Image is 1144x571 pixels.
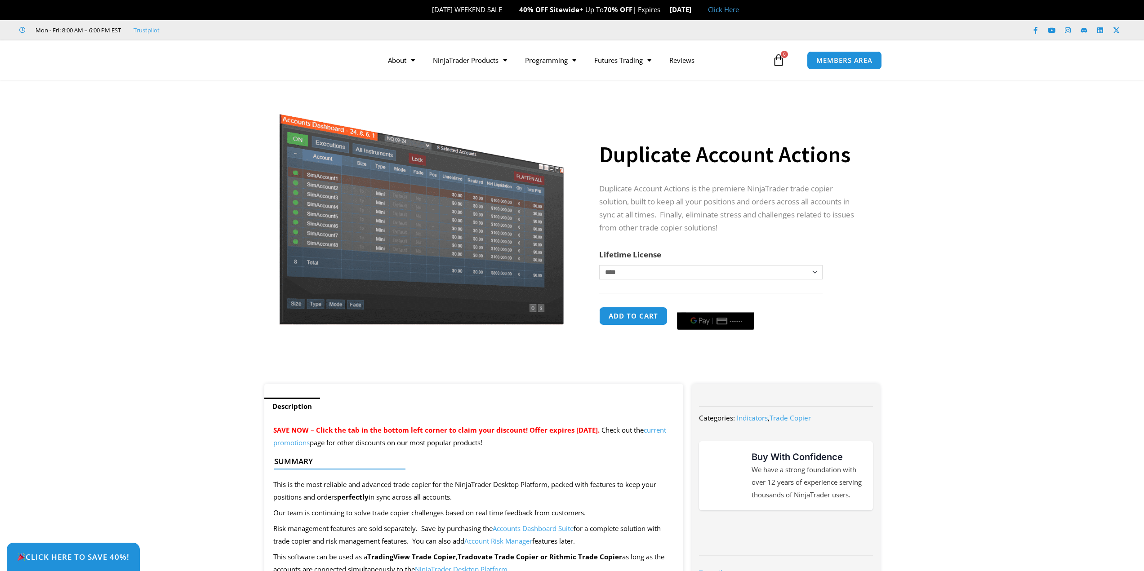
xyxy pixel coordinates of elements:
[752,450,864,464] h3: Buy With Confidence
[730,318,744,324] text: ••••••
[273,522,675,548] p: Risk management features are sold separately. Save by purchasing the for a complete solution with...
[692,6,699,13] img: 🏭
[274,457,667,466] h4: Summary
[661,6,668,13] img: ⌛
[250,44,347,76] img: LogoAI | Affordable Indicators – NinjaTrader
[807,51,882,70] a: MEMBERS AREA
[708,5,739,14] a: Click Here
[816,57,872,64] span: MEMBERS AREA
[337,492,369,501] strong: perfectly
[379,50,770,71] nav: Menu
[493,524,574,533] a: Accounts Dashboard Suite
[516,50,585,71] a: Programming
[33,25,121,35] span: Mon - Fri: 8:00 AM – 6:00 PM EST
[134,25,160,35] a: Trustpilot
[718,525,854,542] img: NinjaTrader Wordmark color RGB | Affordable Indicators – NinjaTrader
[585,50,660,71] a: Futures Trading
[599,139,862,170] h1: Duplicate Account Actions
[17,553,129,561] span: Click Here to save 40%!
[273,424,675,449] p: Check out the page for other discounts on our most popular products!
[424,50,516,71] a: NinjaTrader Products
[599,182,862,235] p: Duplicate Account Actions is the premiere NinjaTrader trade copier solution, built to keep all yo...
[781,51,788,58] span: 0
[277,96,566,325] img: Screenshot 2024-08-26 15414455555
[599,307,668,325] button: Add to cart
[752,464,864,501] p: We have a strong foundation with over 12 years of experience serving thousands of NinjaTrader users.
[273,507,675,519] p: Our team is continuing to solve trade copier challenges based on real time feedback from customers.
[699,413,735,422] span: Categories:
[503,6,509,13] img: 🎉
[519,5,579,14] strong: 40% OFF Sitewide
[264,398,320,415] a: Description
[7,543,140,571] a: 🎉Click Here to save 40%!
[18,553,25,561] img: 🎉
[425,6,432,13] img: 🛠️
[675,305,756,306] iframe: Secure payment input frame
[737,413,811,422] span: ,
[759,47,798,73] a: 0
[770,413,811,422] a: Trade Copier
[708,460,740,492] img: mark thumbs good 43913 | Affordable Indicators – NinjaTrader
[737,413,768,422] a: Indicators
[660,50,703,71] a: Reviews
[424,5,669,14] span: [DATE] WEEKEND SALE + Up To | Expires
[464,536,532,545] a: Account Risk Manager
[273,478,675,504] p: This is the most reliable and advanced trade copier for the NinjaTrader Desktop Platform, packed ...
[599,249,661,260] label: Lifetime License
[677,312,754,330] button: Buy with GPay
[670,5,699,14] strong: [DATE]
[604,5,632,14] strong: 70% OFF
[379,50,424,71] a: About
[273,425,600,434] span: SAVE NOW – Click the tab in the bottom left corner to claim your discount! Offer expires [DATE].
